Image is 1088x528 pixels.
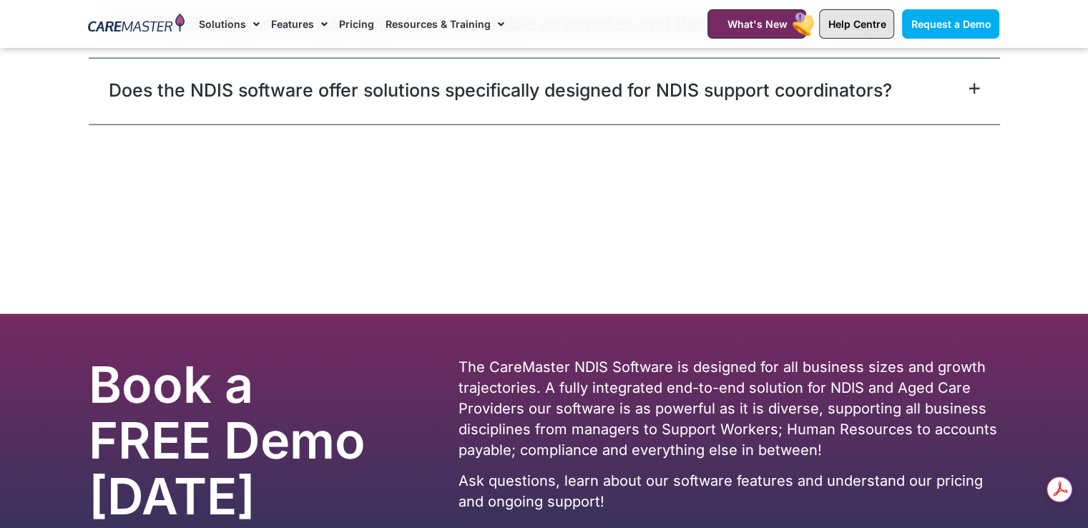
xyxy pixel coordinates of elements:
[459,471,999,512] p: Ask questions, learn about our software features and understand our pricing and ongoing support!
[828,18,886,30] span: Help Centre
[911,18,991,30] span: Request a Demo
[88,14,185,35] img: CareMaster Logo
[89,58,1000,124] div: Does the NDIS software offer solutions specifically designed for NDIS support coordinators?
[707,9,806,39] a: What's New
[902,9,999,39] a: Request a Demo
[727,18,787,30] span: What's New
[819,9,894,39] a: Help Centre
[459,357,999,461] p: The CareMaster NDIS Software is designed for all business sizes and growth trajectories. A fully ...
[89,357,385,524] h2: Book a FREE Demo [DATE]
[109,77,892,103] a: Does the NDIS software offer solutions specifically designed for NDIS support coordinators?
